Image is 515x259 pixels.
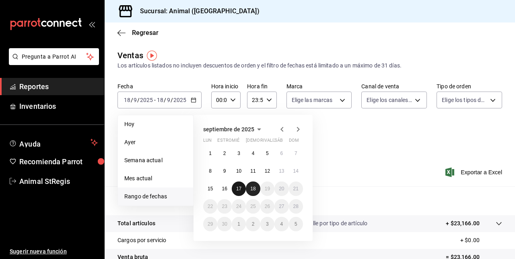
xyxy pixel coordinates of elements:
[274,182,288,196] button: 20 de septiembre de 2025
[279,168,284,174] abbr: 13 de septiembre de 2025
[250,186,255,192] abbr: 18 de septiembre de 2025
[252,151,255,156] abbr: 4 de septiembre de 2025
[236,186,241,192] abbr: 17 de septiembre de 2025
[217,164,231,178] button: 9 de septiembre de 2025
[289,199,303,214] button: 28 de septiembre de 2025
[236,168,241,174] abbr: 10 de septiembre de 2025
[203,124,264,134] button: septiembre de 2025
[361,84,427,89] label: Canal de venta
[232,217,246,231] button: 1 de octubre de 2025
[232,182,246,196] button: 17 de septiembre de 2025
[6,58,99,67] a: Pregunta a Parrot AI
[171,97,173,103] span: /
[274,199,288,214] button: 27 de septiembre de 2025
[289,164,303,178] button: 14 de septiembre de 2025
[10,248,67,255] font: Sugerir nueva función
[246,199,260,214] button: 25 de septiembre de 2025
[132,29,159,37] span: Regresar
[266,221,269,227] abbr: 3 de octubre de 2025
[246,138,293,146] abbr: jueves
[222,204,227,209] abbr: 23 de septiembre de 2025
[293,204,299,209] abbr: 28 de septiembre de 2025
[208,186,213,192] abbr: 15 de septiembre de 2025
[260,138,282,146] abbr: viernes
[19,157,82,166] font: Recomienda Parrot
[260,217,274,231] button: 3 de octubre de 2025
[247,84,276,89] label: Hora fin
[446,219,480,228] p: + $23,166.00
[286,84,352,89] label: Marca
[274,217,288,231] button: 4 de octubre de 2025
[137,97,140,103] span: /
[173,97,187,103] input: ----
[203,164,217,178] button: 8 de septiembre de 2025
[124,138,187,147] span: Ayer
[19,102,56,110] font: Inventarios
[437,84,502,89] label: Tipo de orden
[124,120,187,128] span: Hoy
[124,192,187,201] span: Rango de fechas
[246,146,260,161] button: 4 de septiembre de 2025
[164,97,166,103] span: /
[19,82,49,91] font: Reportes
[9,48,99,65] button: Pregunta a Parrot AI
[279,186,284,192] abbr: 20 de septiembre de 2025
[117,29,159,37] button: Regresar
[289,217,303,231] button: 5 de octubre de 2025
[279,204,284,209] abbr: 27 de septiembre de 2025
[232,146,246,161] button: 3 de septiembre de 2025
[117,49,143,61] div: Ventas
[131,97,133,103] span: /
[208,204,213,209] abbr: 22 de septiembre de 2025
[260,182,274,196] button: 19 de septiembre de 2025
[157,97,164,103] input: --
[265,186,270,192] abbr: 19 de septiembre de 2025
[250,168,255,174] abbr: 11 de septiembre de 2025
[265,168,270,174] abbr: 12 de septiembre de 2025
[208,221,213,227] abbr: 29 de septiembre de 2025
[246,164,260,178] button: 11 de septiembre de 2025
[117,61,502,70] div: Los artículos listados no incluyen descuentos de orden y el filtro de fechas está limitado a un m...
[280,151,283,156] abbr: 6 de septiembre de 2025
[154,97,156,103] span: -
[124,156,187,165] span: Semana actual
[117,84,202,89] label: Fecha
[232,199,246,214] button: 24 de septiembre de 2025
[289,138,299,146] abbr: domingo
[442,96,487,104] span: Elige los tipos de orden
[203,199,217,214] button: 22 de septiembre de 2025
[293,186,299,192] abbr: 21 de septiembre de 2025
[293,168,299,174] abbr: 14 de septiembre de 2025
[217,138,243,146] abbr: martes
[292,96,333,104] span: Elige las marcas
[246,182,260,196] button: 18 de septiembre de 2025
[274,146,288,161] button: 6 de septiembre de 2025
[265,204,270,209] abbr: 26 de septiembre de 2025
[117,219,155,228] p: Total artículos
[289,146,303,161] button: 7 de septiembre de 2025
[22,53,87,61] span: Pregunta a Parrot AI
[236,204,241,209] abbr: 24 de septiembre de 2025
[203,217,217,231] button: 29 de septiembre de 2025
[260,199,274,214] button: 26 de septiembre de 2025
[89,21,95,27] button: open_drawer_menu
[133,97,137,103] input: --
[447,167,502,177] button: Exportar a Excel
[203,146,217,161] button: 1 de septiembre de 2025
[223,168,226,174] abbr: 9 de septiembre de 2025
[203,126,254,133] span: septiembre de 2025
[289,182,303,196] button: 21 de septiembre de 2025
[260,146,274,161] button: 5 de septiembre de 2025
[232,138,239,146] abbr: miércoles
[280,221,283,227] abbr: 4 de octubre de 2025
[461,169,502,175] font: Exportar a Excel
[19,177,70,186] font: Animal StRegis
[147,51,157,61] img: Marcador de información sobre herramientas
[19,138,87,147] span: Ayuda
[250,204,255,209] abbr: 25 de septiembre de 2025
[295,221,297,227] abbr: 5 de octubre de 2025
[223,151,226,156] abbr: 2 de septiembre de 2025
[203,138,212,146] abbr: lunes
[460,236,502,245] p: + $0.00
[217,146,231,161] button: 2 de septiembre de 2025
